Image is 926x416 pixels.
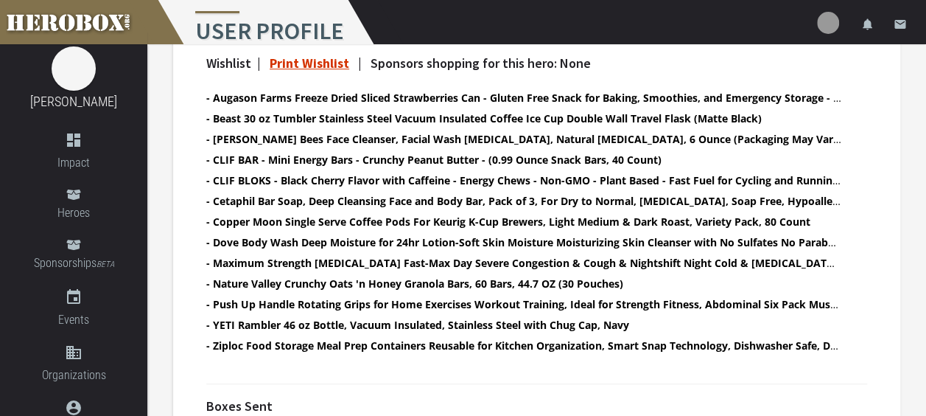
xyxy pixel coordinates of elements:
[206,254,841,271] li: Maximum Strength Mucinex Fast-Max Day Severe Congestion & Cough & Nightshift Night Cold & Flu, Fa...
[358,55,362,72] span: |
[206,110,841,127] li: Beast 30 oz Tumbler Stainless Steel Vacuum Insulated Coffee Ice Cup Double Wall Travel Flask (Mat...
[206,318,629,332] b: - YETI Rambler 46 oz Bottle, Vacuum Insulated, Stainless Steel with Chug Cap, Navy
[52,46,96,91] img: image
[206,111,762,125] b: - Beast 30 oz Tumbler Stainless Steel Vacuum Insulated Coffee Ice Cup Double Wall Travel Flask (M...
[257,55,261,72] span: |
[817,12,839,34] img: user-image
[206,89,841,106] li: Augason Farms Freeze Dried Sliced Strawberries Can - Gluten Free Snack for Baking, Smoothies, and...
[206,275,841,292] li: Nature Valley Crunchy Oats 'n Honey Granola Bars, 60 Bars, 44.7 OZ (30 Pouches)
[30,94,117,109] a: [PERSON_NAME]
[206,151,841,168] li: CLIF BAR - Mini Energy Bars - Crunchy Peanut Butter - (0.99 Ounce Snack Bars, 40 Count)
[206,235,884,249] b: - Dove Body Wash Deep Moisture for 24hr Lotion-Soft Skin Moisture Moisturizing Skin Cleanser with...
[206,215,810,229] b: - Copper Moon Single Serve Coffee Pods For Keurig K-Cup Brewers, Light Medium & Dark Roast, Varie...
[206,172,841,189] li: CLIF BLOKS - Black Cherry Flavor with Caffeine - Energy Chews - Non-GMO - Plant Based - Fast Fuel...
[206,399,273,414] h4: Boxes Sent
[206,296,841,313] li: Push Up Handle Rotating Grips for Home Exercises Workout Training, Ideal for Strength Fitness, Ab...
[206,234,841,251] li: Dove Body Wash Deep Moisture for 24hr Lotion-Soft Skin Moisture Moisturizing Skin Cleanser with N...
[206,316,841,333] li: YETI Rambler 46 oz Bottle, Vacuum Insulated, Stainless Steel with Chug Cap, Navy
[206,131,841,148] li: Burt's Bees Face Cleanser, Facial Wash for Sensitive Skin, Natural Skin Care, 6 Ounce (Packaging ...
[206,277,623,291] b: - Nature Valley Crunchy Oats 'n Honey Granola Bars, 60 Bars, 44.7 OZ (30 Pouches)
[206,132,843,146] b: - [PERSON_NAME] Bees Face Cleanser, Facial Wash [MEDICAL_DATA], Natural [MEDICAL_DATA], 6 Ounce (...
[206,56,841,71] h4: Wishlist
[206,213,841,230] li: Copper Moon Single Serve Coffee Pods For Keurig K-Cup Brewers, Light Medium & Dark Roast, Variety...
[97,260,114,269] small: BETA
[206,153,662,167] b: - CLIF BAR - Mini Energy Bars - Crunchy Peanut Butter - (0.99 Ounce Snack Bars, 40 Count)
[206,337,841,354] li: Ziploc Food Storage Meal Prep Containers Reusable for Kitchen Organization, Smart Snap Technology...
[206,193,841,209] li: Cetaphil Bar Soap, Deep Cleansing Face and Body Bar, Pack of 3, For Dry to Normal, Sensitive Skin...
[270,55,349,72] a: Print Wishlist
[894,18,907,31] i: email
[861,18,874,31] i: notifications
[371,55,591,72] span: Sponsors shopping for this hero: None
